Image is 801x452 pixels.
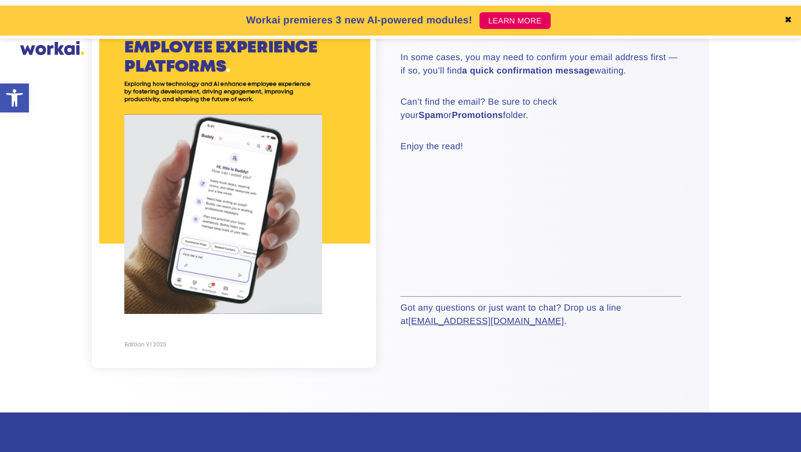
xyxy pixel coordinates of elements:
[784,16,792,25] a: ✖
[246,13,472,28] p: Workai premieres 3 new AI-powered modules!
[418,111,443,120] strong: Spam
[408,317,564,326] a: [EMAIL_ADDRESS][DOMAIN_NAME]
[479,12,551,29] a: LEARN MORE
[400,51,681,78] p: In some cases, you may need to confirm your email address first — if so, you’ll find waiting.
[400,96,681,122] p: Can’t find the email? Be sure to check your or folder.
[400,302,681,328] p: Got any questions or just want to chat? Drop us a line at .
[462,66,595,76] strong: a quick confirmation message
[452,111,503,120] strong: Promotions
[400,140,681,154] p: Enjoy the read!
